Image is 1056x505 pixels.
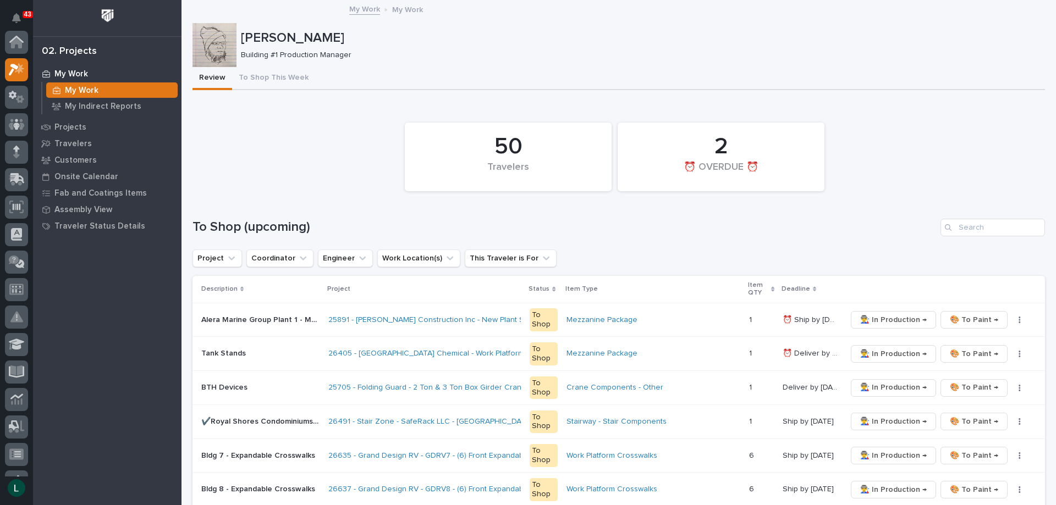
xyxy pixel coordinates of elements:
[851,481,936,498] button: 👨‍🏭 In Production →
[566,417,667,426] a: Stairway - Stair Components
[565,283,598,295] p: Item Type
[530,376,558,399] div: To Shop
[201,313,322,325] p: Alera Marine Group Plant 1 - Mezzanine #5
[232,67,315,90] button: To Shop This Week
[193,404,1045,439] tr: ✔️Royal Shores Condominiums - X-Bracing✔️Royal Shores Condominiums - X-Bracing 26491 - Stair Zone...
[193,249,242,267] button: Project
[392,3,423,15] p: My Work
[530,308,558,331] div: To Shop
[65,102,141,112] p: My Indirect Reports
[33,168,182,185] a: Onsite Calendar
[566,451,657,460] a: Work Platform Crosswalks
[424,162,593,185] div: Travelers
[941,219,1045,236] input: Search
[941,311,1008,329] button: 🎨 To Paint →
[42,82,182,98] a: My Work
[33,135,182,152] a: Travelers
[950,483,998,496] span: 🎨 To Paint →
[241,51,1036,60] p: Building #1 Production Manager
[566,349,637,358] a: Mezzanine Package
[54,172,118,182] p: Onsite Calendar
[42,46,97,58] div: 02. Projects
[941,379,1008,397] button: 🎨 To Paint →
[201,415,322,426] p: ✔️Royal Shores Condominiums - X-Bracing
[941,413,1008,430] button: 🎨 To Paint →
[941,447,1008,464] button: 🎨 To Paint →
[851,447,936,464] button: 👨‍🏭 In Production →
[783,313,840,325] p: ⏰ Ship by 9/26/25
[349,2,380,15] a: My Work
[328,383,530,392] a: 25705 - Folding Guard - 2 Ton & 3 Ton Box Girder Cranes
[54,69,88,79] p: My Work
[377,249,460,267] button: Work Location(s)
[782,283,810,295] p: Deadline
[749,449,756,460] p: 6
[749,381,754,392] p: 1
[530,410,558,434] div: To Shop
[54,205,112,215] p: Assembly View
[327,283,350,295] p: Project
[783,482,836,494] p: Ship by [DATE]
[783,449,836,460] p: Ship by [DATE]
[328,349,524,358] a: 26405 - [GEOGRAPHIC_DATA] Chemical - Work Platform
[33,152,182,168] a: Customers
[328,417,587,426] a: 26491 - Stair Zone - SafeRack LLC - [GEOGRAPHIC_DATA] Condominiums
[54,156,97,165] p: Customers
[14,13,28,31] div: Notifications43
[201,381,250,392] p: BTH Devices
[328,451,573,460] a: 26635 - Grand Design RV - GDRV7 - (6) Front Expandable Crosswalks
[749,415,754,426] p: 1
[529,283,549,295] p: Status
[328,315,612,325] a: 25891 - [PERSON_NAME] Construction Inc - New Plant Setup - Mezzanine Project
[65,86,98,96] p: My Work
[201,283,238,295] p: Description
[860,313,927,326] span: 👨‍🏭 In Production →
[193,439,1045,473] tr: Bldg 7 - Expandable CrosswalksBldg 7 - Expandable Crosswalks 26635 - Grand Design RV - GDRV7 - (6...
[54,139,92,149] p: Travelers
[42,98,182,114] a: My Indirect Reports
[530,342,558,365] div: To Shop
[465,249,557,267] button: This Traveler is For
[5,476,28,500] button: users-avatar
[860,449,927,462] span: 👨‍🏭 In Production →
[783,415,836,426] p: Ship by [DATE]
[33,119,182,135] a: Projects
[193,303,1045,337] tr: Alera Marine Group Plant 1 - Mezzanine #5Alera Marine Group Plant 1 - Mezzanine #5 25891 - [PERSO...
[318,249,373,267] button: Engineer
[941,345,1008,363] button: 🎨 To Paint →
[566,485,657,494] a: Work Platform Crosswalks
[97,5,118,26] img: Workspace Logo
[193,219,936,235] h1: To Shop (upcoming)
[851,345,936,363] button: 👨‍🏭 In Production →
[941,481,1008,498] button: 🎨 To Paint →
[783,381,840,392] p: Deliver by 10/7/25
[328,485,573,494] a: 26637 - Grand Design RV - GDRV8 - (6) Front Expandable Crosswalks
[860,483,927,496] span: 👨‍🏭 In Production →
[193,371,1045,405] tr: BTH DevicesBTH Devices 25705 - Folding Guard - 2 Ton & 3 Ton Box Girder Cranes To ShopCrane Compo...
[950,415,998,428] span: 🎨 To Paint →
[33,185,182,201] a: Fab and Coatings Items
[783,347,840,358] p: ⏰ Deliver by 9/29/25
[530,478,558,501] div: To Shop
[24,10,31,18] p: 43
[950,313,998,326] span: 🎨 To Paint →
[201,347,248,358] p: Tank Stands
[860,381,927,394] span: 👨‍🏭 In Production →
[950,381,998,394] span: 🎨 To Paint →
[950,449,998,462] span: 🎨 To Paint →
[201,449,317,460] p: Bldg 7 - Expandable Crosswalks
[33,65,182,82] a: My Work
[201,482,317,494] p: Bldg 8 - Expandable Crosswalks
[851,379,936,397] button: 👨‍🏭 In Production →
[54,221,145,231] p: Traveler Status Details
[241,30,1041,46] p: [PERSON_NAME]
[424,133,593,160] div: 50
[748,279,768,299] p: Item QTY
[530,444,558,467] div: To Shop
[33,218,182,234] a: Traveler Status Details
[749,482,756,494] p: 6
[636,133,806,160] div: 2
[246,249,313,267] button: Coordinator
[193,67,232,90] button: Review
[54,123,86,132] p: Projects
